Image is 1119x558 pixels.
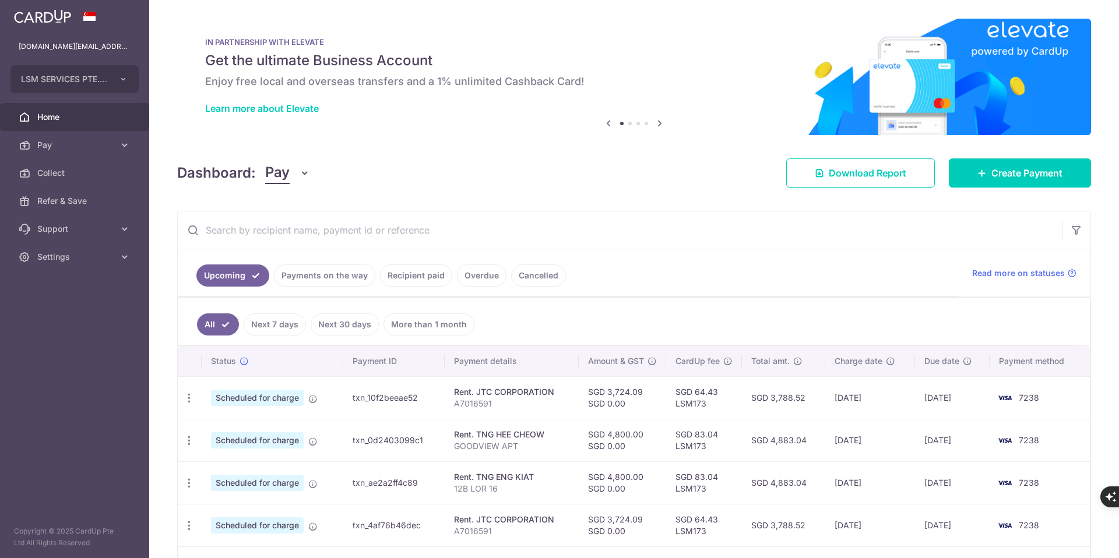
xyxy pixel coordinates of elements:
[742,504,825,546] td: SGD 3,788.52
[19,41,131,52] p: [DOMAIN_NAME][EMAIL_ADDRESS][DOMAIN_NAME]
[197,313,239,335] a: All
[454,483,569,495] p: 12B LOR 16
[993,433,1016,447] img: Bank Card
[454,386,569,398] div: Rent. JTC CORPORATION
[742,461,825,504] td: SGD 4,883.04
[211,432,304,448] span: Scheduled for charge
[37,223,114,235] span: Support
[454,429,569,440] div: Rent. TNG HEE CHEOW
[924,355,959,367] span: Due date
[343,504,445,546] td: txn_4af76b46dec
[380,264,452,287] a: Recipient paid
[177,19,1091,135] img: Renovation banner
[244,313,306,335] a: Next 7 days
[37,167,114,179] span: Collect
[579,419,666,461] td: SGD 4,800.00 SGD 0.00
[205,103,319,114] a: Learn more about Elevate
[343,346,445,376] th: Payment ID
[915,419,990,461] td: [DATE]
[37,251,114,263] span: Settings
[454,525,569,537] p: A7016591
[666,419,742,461] td: SGD 83.04 LSM173
[205,51,1063,70] h5: Get the ultimate Business Account
[21,73,107,85] span: LSM SERVICES PTE. LTD.
[311,313,379,335] a: Next 30 days
[972,267,1065,279] span: Read more on statuses
[825,419,915,461] td: [DATE]
[675,355,720,367] span: CardUp fee
[666,504,742,546] td: SGD 64.43 LSM173
[972,267,1076,279] a: Read more on statuses
[265,162,290,184] span: Pay
[454,398,569,409] p: A7016591
[666,461,742,504] td: SGD 83.04 LSM173
[274,264,375,287] a: Payments on the way
[454,440,569,452] p: GOODVIEW APT
[211,517,304,534] span: Scheduled for charge
[37,195,114,207] span: Refer & Save
[211,390,304,406] span: Scheduled for charge
[265,162,310,184] button: Pay
[205,75,1063,89] h6: Enjoy free local and overseas transfers and a 1% unlimited Cashback Card!
[196,264,269,287] a: Upcoming
[588,355,644,367] span: Amount & GST
[579,461,666,504] td: SGD 4,800.00 SGD 0.00
[37,111,114,123] span: Home
[14,9,71,23] img: CardUp
[1019,435,1039,445] span: 7238
[949,158,1091,188] a: Create Payment
[454,514,569,525] div: Rent. JTC CORPORATION
[343,461,445,504] td: txn_ae2a2ff4c89
[993,518,1016,532] img: Bank Card
[825,504,915,546] td: [DATE]
[454,471,569,483] div: Rent. TNG ENG KIAT
[343,419,445,461] td: txn_0d2403099c1
[37,139,114,151] span: Pay
[579,376,666,419] td: SGD 3,724.09 SGD 0.00
[786,158,935,188] a: Download Report
[177,163,256,183] h4: Dashboard:
[990,346,1090,376] th: Payment method
[10,65,139,93] button: LSM SERVICES PTE. LTD.
[993,476,1016,490] img: Bank Card
[579,504,666,546] td: SGD 3,724.09 SGD 0.00
[445,346,579,376] th: Payment details
[915,461,990,504] td: [DATE]
[205,37,1063,47] p: IN PARTNERSHIP WITH ELEVATE
[915,376,990,419] td: [DATE]
[211,475,304,491] span: Scheduled for charge
[1019,393,1039,402] span: 7238
[915,504,990,546] td: [DATE]
[742,376,825,419] td: SGD 3,788.52
[457,264,506,287] a: Overdue
[829,166,906,180] span: Download Report
[666,376,742,419] td: SGD 64.43 LSM173
[825,376,915,419] td: [DATE]
[343,376,445,419] td: txn_10f2beeae52
[825,461,915,504] td: [DATE]
[178,211,1062,249] input: Search by recipient name, payment id or reference
[991,166,1062,180] span: Create Payment
[383,313,474,335] a: More than 1 month
[511,264,566,287] a: Cancelled
[1019,478,1039,488] span: 7238
[742,419,825,461] td: SGD 4,883.04
[751,355,790,367] span: Total amt.
[211,355,236,367] span: Status
[1019,520,1039,530] span: 7238
[993,391,1016,405] img: Bank Card
[835,355,882,367] span: Charge date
